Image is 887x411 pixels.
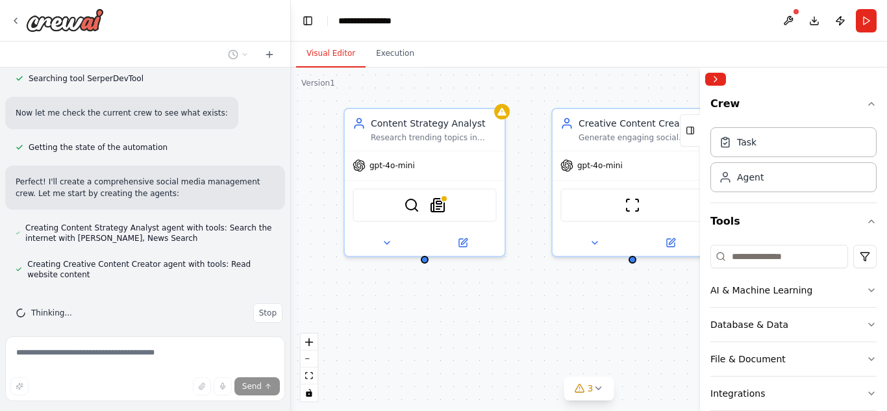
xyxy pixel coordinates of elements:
div: Content Strategy AnalystResearch trending topics in {industry}, analyze competitor content strate... [344,108,506,257]
button: Stop [253,303,282,323]
button: Visual Editor [296,40,366,68]
button: Open in side panel [426,235,499,251]
button: zoom out [301,351,318,367]
div: Task [737,136,756,149]
button: Toggle Sidebar [695,68,705,411]
span: 3 [588,382,593,395]
button: Improve this prompt [10,377,29,395]
img: Logo [26,8,104,32]
button: zoom in [301,334,318,351]
div: Crew [710,122,877,203]
span: Creating Creative Content Creator agent with tools: Read website content [27,259,275,280]
nav: breadcrumb [338,14,403,27]
button: Upload files [193,377,211,395]
span: gpt-4o-mini [577,160,623,171]
p: Perfect! I'll create a comprehensive social media management crew. Let me start by creating the a... [16,176,275,199]
button: Execution [366,40,425,68]
button: Database & Data [710,308,877,342]
img: SerplyNewsSearchTool [430,197,445,213]
button: Collapse right sidebar [705,73,726,86]
span: Creating Content Strategy Analyst agent with tools: Search the internet with [PERSON_NAME], News ... [25,223,275,243]
button: toggle interactivity [301,384,318,401]
span: gpt-4o-mini [369,160,415,171]
button: Hide left sidebar [299,12,317,30]
div: Creative Content CreatorGenerate engaging social media content ideas, create compelling copy, and... [551,108,714,257]
button: 3 [564,377,614,401]
button: Open in side panel [634,235,707,251]
button: AI & Machine Learning [710,273,877,307]
img: SerperDevTool [404,197,419,213]
div: Content Strategy Analyst [371,117,497,130]
div: React Flow controls [301,334,318,401]
button: Tools [710,203,877,240]
span: Stop [259,308,277,318]
p: Now let me check the current crew to see what exists: [16,107,228,119]
button: Integrations [710,377,877,410]
button: File & Document [710,342,877,376]
button: Crew [710,91,877,122]
div: Database & Data [710,318,788,331]
span: Searching tool SerperDevTool [29,73,144,84]
button: Click to speak your automation idea [214,377,232,395]
div: Creative Content Creator [579,117,705,130]
div: Generate engaging social media content ideas, create compelling copy, and develop content themes ... [579,132,705,143]
div: AI & Machine Learning [710,284,812,297]
button: fit view [301,367,318,384]
button: Switch to previous chat [223,47,254,62]
div: Agent [737,171,764,184]
span: Thinking... [31,308,72,318]
img: ScrapeWebsiteTool [625,197,640,213]
button: Start a new chat [259,47,280,62]
button: Send [234,377,280,395]
div: Integrations [710,387,765,400]
div: File & Document [710,353,786,366]
span: Send [242,381,262,392]
span: Getting the state of the automation [29,142,168,153]
div: Research trending topics in {industry}, analyze competitor content strategies, and identify optim... [371,132,497,143]
div: Version 1 [301,78,335,88]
